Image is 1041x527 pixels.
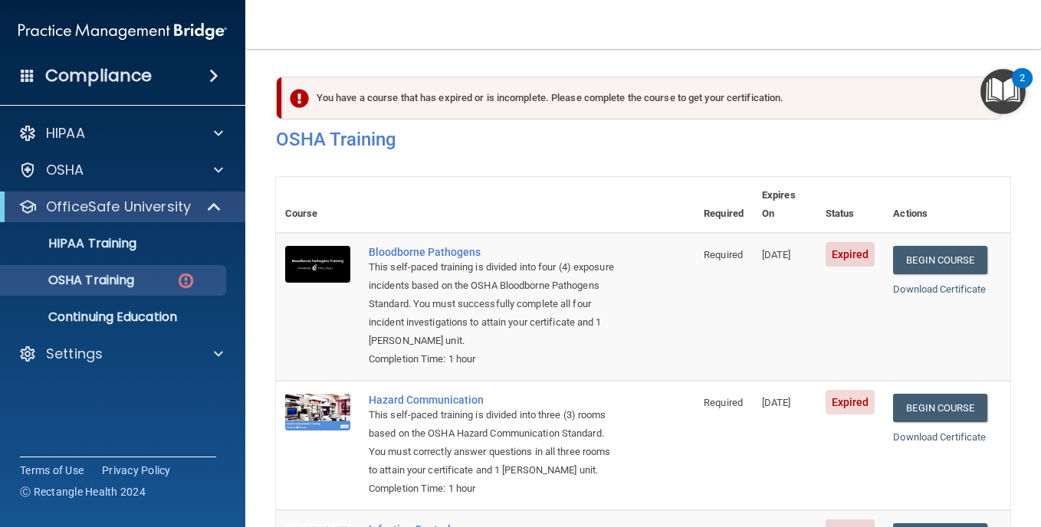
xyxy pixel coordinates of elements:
a: OfficeSafe University [18,198,222,216]
img: exclamation-circle-solid-danger.72ef9ffc.png [290,89,309,108]
a: Settings [18,345,223,363]
a: OSHA [18,161,223,179]
div: 2 [1020,78,1025,98]
img: PMB logo [18,16,227,47]
div: This self-paced training is divided into three (3) rooms based on the OSHA Hazard Communication S... [369,406,618,480]
a: Download Certificate [893,283,986,295]
div: You have a course that has expired or is incomplete. Please complete the course to get your certi... [282,77,1002,119]
h4: OSHA Training [276,129,1010,150]
span: Ⓒ Rectangle Health 2024 [20,484,146,499]
div: Completion Time: 1 hour [369,480,618,498]
span: Expired [826,242,875,267]
iframe: Drift Widget Chat Controller [776,418,1023,480]
a: Begin Course [893,394,987,422]
p: Continuing Education [10,309,219,325]
p: OSHA Training [10,273,134,288]
p: Settings [46,345,103,363]
p: HIPAA [46,124,85,142]
a: Terms of Use [20,463,84,478]
a: Hazard Communication [369,394,618,406]
img: danger-circle.6113f641.png [176,271,195,290]
a: HIPAA [18,124,223,142]
p: OSHA [46,161,84,179]
span: Required [704,397,743,408]
th: Expires On [753,177,816,233]
button: Open Resource Center, 2 new notifications [980,69,1026,114]
span: Expired [826,390,875,414]
a: Begin Course [893,246,987,274]
span: [DATE] [762,249,791,260]
th: Course [276,177,360,233]
div: This self-paced training is divided into four (4) exposure incidents based on the OSHA Bloodborne... [369,258,618,350]
div: Completion Time: 1 hour [369,350,618,368]
p: OfficeSafe University [46,198,191,216]
th: Status [816,177,885,233]
span: [DATE] [762,397,791,408]
th: Actions [884,177,1010,233]
p: HIPAA Training [10,236,136,251]
a: Bloodborne Pathogens [369,246,618,258]
h4: Compliance [45,65,152,87]
a: Privacy Policy [102,463,171,478]
span: Required [704,249,743,260]
th: Required [695,177,753,233]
